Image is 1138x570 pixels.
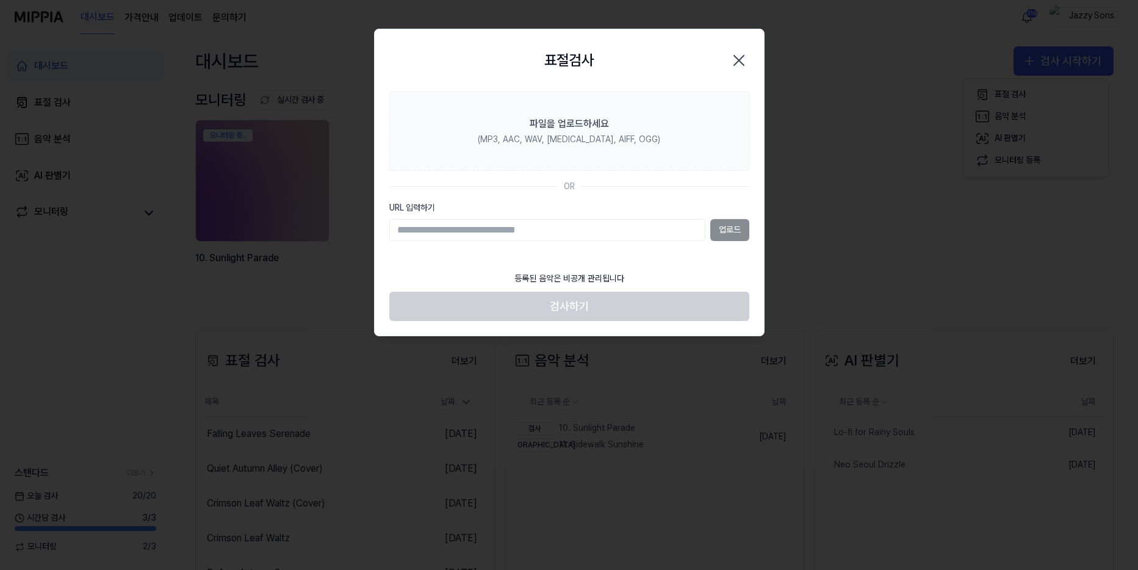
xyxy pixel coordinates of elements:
h2: 표절검사 [544,49,594,72]
div: (MP3, AAC, WAV, [MEDICAL_DATA], AIFF, OGG) [478,134,660,146]
label: URL 입력하기 [389,202,749,214]
div: 파일을 업로드하세요 [530,117,609,131]
div: 등록된 음악은 비공개 관리됩니다 [507,265,632,292]
div: OR [564,181,575,193]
